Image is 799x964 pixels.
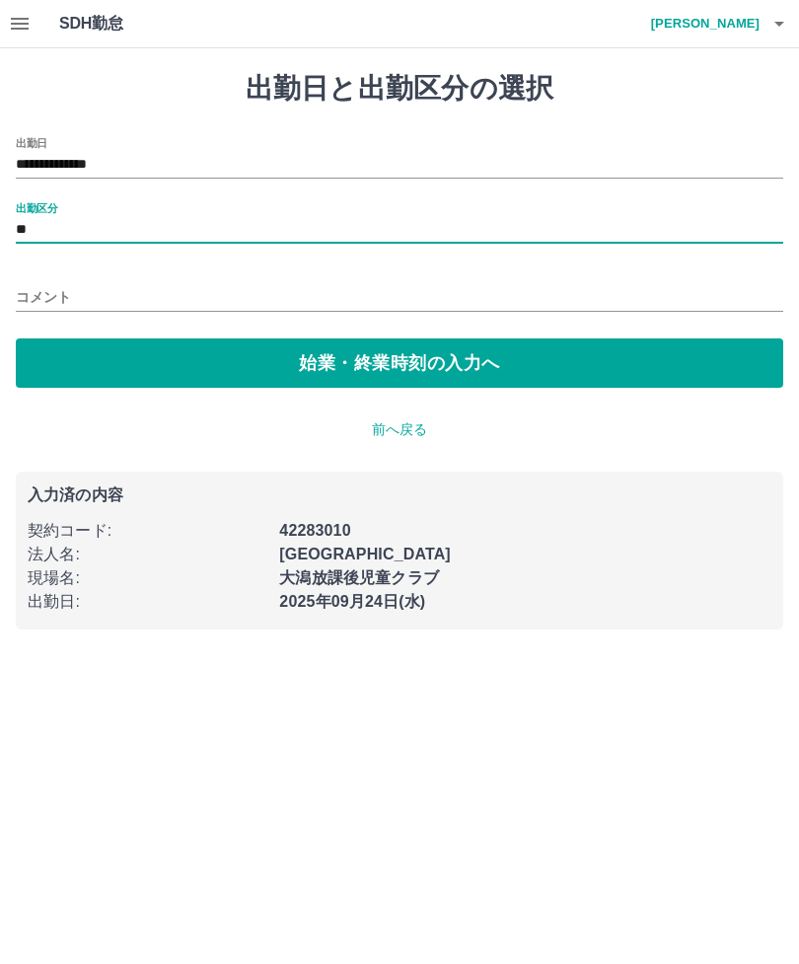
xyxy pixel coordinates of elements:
p: 契約コード : [28,519,267,543]
p: 出勤日 : [28,590,267,614]
p: 前へ戻る [16,419,783,440]
b: 42283010 [279,522,350,539]
b: 大潟放課後児童クラブ [279,569,439,586]
label: 出勤日 [16,135,47,150]
p: 法人名 : [28,543,267,566]
p: 入力済の内容 [28,487,771,503]
button: 始業・終業時刻の入力へ [16,338,783,388]
h1: 出勤日と出勤区分の選択 [16,72,783,106]
b: 2025年09月24日(水) [279,593,425,610]
p: 現場名 : [28,566,267,590]
b: [GEOGRAPHIC_DATA] [279,546,451,562]
label: 出勤区分 [16,200,57,215]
